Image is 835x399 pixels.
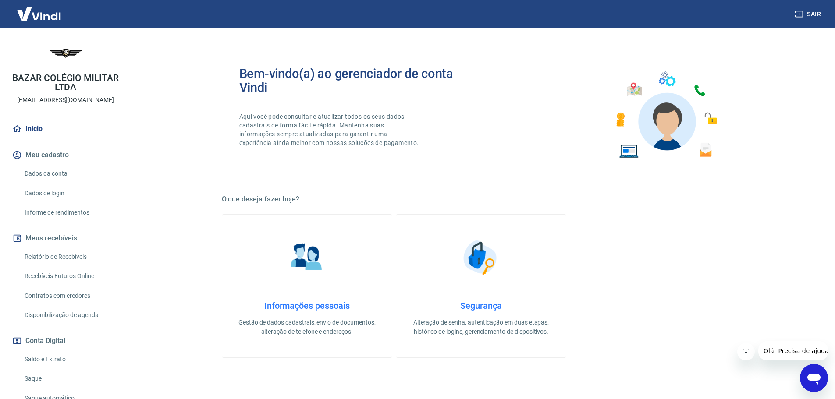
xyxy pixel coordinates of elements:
span: Olá! Precisa de ajuda? [5,6,74,13]
a: Recebíveis Futuros Online [21,267,121,285]
h5: O que deseja fazer hoje? [222,195,741,204]
img: Vindi [11,0,68,27]
a: Relatório de Recebíveis [21,248,121,266]
a: Contratos com credores [21,287,121,305]
a: Saldo e Extrato [21,350,121,368]
button: Conta Digital [11,331,121,350]
a: Saque [21,370,121,388]
p: Aqui você pode consultar e atualizar todos os seus dados cadastrais de forma fácil e rápida. Mant... [239,112,421,147]
iframe: Fechar mensagem [737,343,755,360]
iframe: Botão para abrir a janela de mensagens [800,364,828,392]
button: Meus recebíveis [11,229,121,248]
p: [EMAIL_ADDRESS][DOMAIN_NAME] [17,95,114,105]
p: BAZAR COLÉGIO MILITAR LTDA [7,74,124,92]
p: Gestão de dados cadastrais, envio de documentos, alteração de telefone e endereços. [236,318,378,336]
a: Dados de login [21,184,121,202]
a: Informe de rendimentos [21,204,121,222]
h4: Segurança [410,300,552,311]
iframe: Mensagem da empresa [758,341,828,360]
button: Meu cadastro [11,145,121,165]
a: SegurançaSegurançaAlteração de senha, autenticação em duas etapas, histórico de logins, gerenciam... [396,214,566,358]
button: Sair [793,6,824,22]
img: Imagem de um avatar masculino com diversos icones exemplificando as funcionalidades do gerenciado... [608,67,723,163]
a: Dados da conta [21,165,121,183]
h4: Informações pessoais [236,300,378,311]
h2: Bem-vindo(a) ao gerenciador de conta Vindi [239,67,481,95]
p: Alteração de senha, autenticação em duas etapas, histórico de logins, gerenciamento de dispositivos. [410,318,552,336]
img: Informações pessoais [285,236,329,279]
img: Segurança [459,236,503,279]
a: Informações pessoaisInformações pessoaisGestão de dados cadastrais, envio de documentos, alteraçã... [222,214,392,358]
a: Disponibilização de agenda [21,306,121,324]
a: Início [11,119,121,138]
img: 40af2a48-d57b-4885-986e-bd4b16946127.jpeg [48,35,83,70]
